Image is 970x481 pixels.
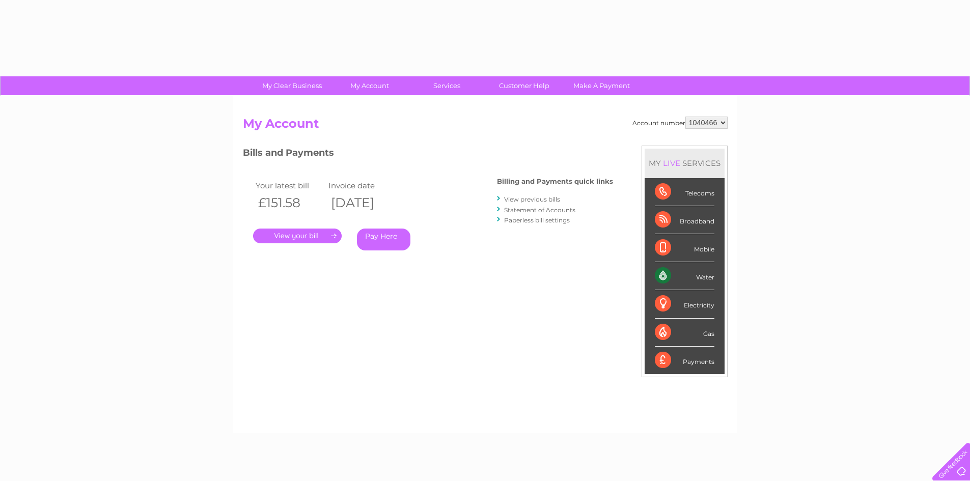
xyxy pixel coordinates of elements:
[253,192,326,213] th: £151.58
[504,195,560,203] a: View previous bills
[645,149,725,178] div: MY SERVICES
[655,290,714,318] div: Electricity
[243,146,613,163] h3: Bills and Payments
[632,117,728,129] div: Account number
[504,206,575,214] a: Statement of Accounts
[253,179,326,192] td: Your latest bill
[497,178,613,185] h4: Billing and Payments quick links
[327,76,411,95] a: My Account
[243,117,728,136] h2: My Account
[655,206,714,234] div: Broadband
[253,229,342,243] a: .
[326,179,399,192] td: Invoice date
[326,192,399,213] th: [DATE]
[655,178,714,206] div: Telecoms
[504,216,570,224] a: Paperless bill settings
[661,158,682,168] div: LIVE
[357,229,410,250] a: Pay Here
[405,76,489,95] a: Services
[655,347,714,374] div: Payments
[655,262,714,290] div: Water
[655,234,714,262] div: Mobile
[482,76,566,95] a: Customer Help
[655,319,714,347] div: Gas
[560,76,644,95] a: Make A Payment
[250,76,334,95] a: My Clear Business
